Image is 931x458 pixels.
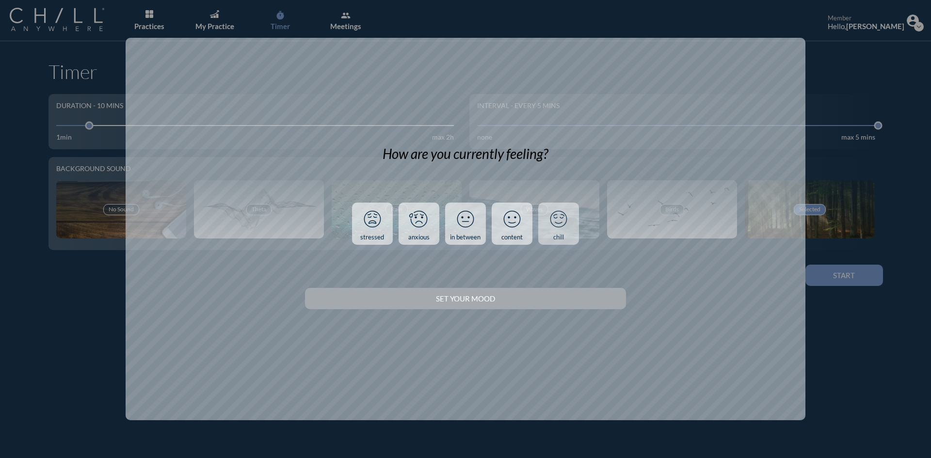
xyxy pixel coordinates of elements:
[501,234,523,241] div: content
[445,203,486,245] a: in between
[383,146,548,162] div: How are you currently feeling?
[399,203,439,245] a: anxious
[538,203,579,245] a: chill
[352,203,393,245] a: stressed
[360,234,384,241] div: stressed
[492,203,532,245] a: content
[553,234,564,241] div: chill
[450,234,481,241] div: in between
[408,234,430,241] div: anxious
